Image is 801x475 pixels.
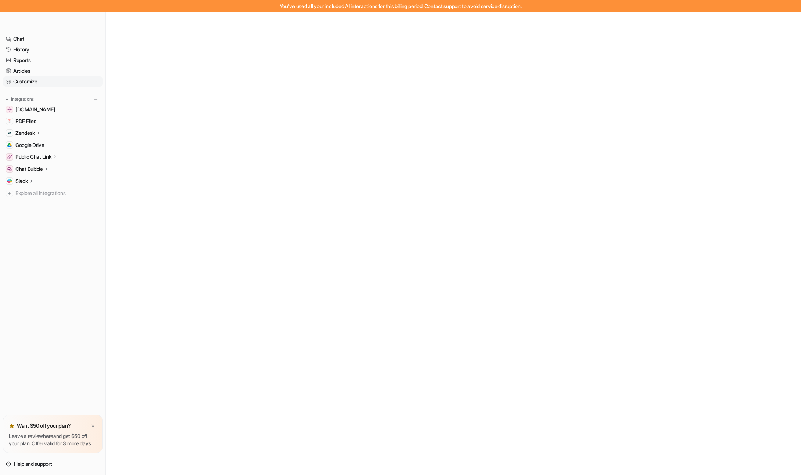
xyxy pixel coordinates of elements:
[15,187,100,199] span: Explore all integrations
[9,432,97,447] p: Leave a review and get $50 off your plan. Offer valid for 3 more days.
[91,424,95,428] img: x
[15,153,51,161] p: Public Chat Link
[3,459,103,469] a: Help and support
[17,422,71,429] p: Want $50 off your plan?
[7,107,12,112] img: www.internationalstudentinsurance.com
[3,104,103,115] a: www.internationalstudentinsurance.com[DOMAIN_NAME]
[3,66,103,76] a: Articles
[3,96,36,103] button: Integrations
[3,116,103,126] a: PDF FilesPDF Files
[15,118,36,125] span: PDF Files
[7,167,12,171] img: Chat Bubble
[3,34,103,44] a: Chat
[3,140,103,150] a: Google DriveGoogle Drive
[43,433,53,439] a: here
[9,423,15,429] img: star
[7,179,12,183] img: Slack
[7,155,12,159] img: Public Chat Link
[7,143,12,147] img: Google Drive
[93,97,98,102] img: menu_add.svg
[3,55,103,65] a: Reports
[3,76,103,87] a: Customize
[15,129,35,137] p: Zendesk
[15,141,44,149] span: Google Drive
[15,106,55,113] span: [DOMAIN_NAME]
[7,131,12,135] img: Zendesk
[3,44,103,55] a: History
[7,119,12,123] img: PDF Files
[15,177,28,185] p: Slack
[15,165,43,173] p: Chat Bubble
[4,97,10,102] img: expand menu
[3,188,103,198] a: Explore all integrations
[424,3,461,9] span: Contact support
[11,96,34,102] p: Integrations
[6,190,13,197] img: explore all integrations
